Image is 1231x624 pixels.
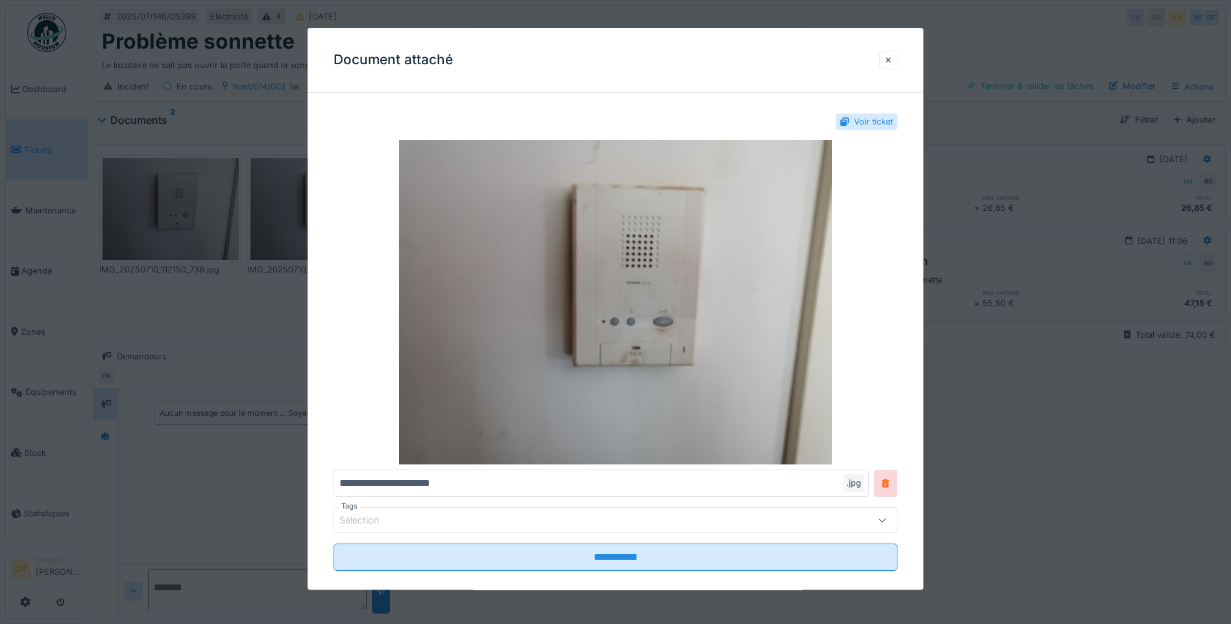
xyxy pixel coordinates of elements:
[334,52,453,68] h3: Document attaché
[854,115,893,128] div: Voir ticket
[339,514,398,528] div: Sélection
[339,501,360,512] label: Tags
[844,474,864,492] div: .jpg
[334,140,897,464] img: 9fdb8c2c-cbad-407c-9c6f-9784dc99f26f-IMG_20250710_112150_738.jpg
